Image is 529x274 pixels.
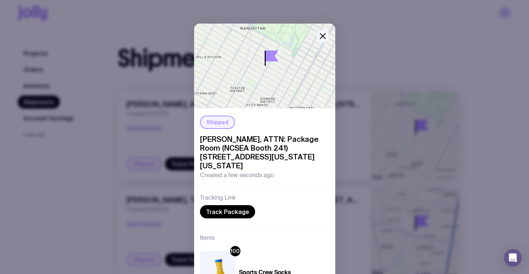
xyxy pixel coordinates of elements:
div: Shipped [200,116,235,129]
h3: Items [200,233,215,242]
div: 100 [230,246,240,256]
h3: Tracking Link [200,194,236,201]
span: Created a few seconds ago [200,172,274,179]
span: [PERSON_NAME], ATTN: Package Room (NCSEA Booth 241) [STREET_ADDRESS][US_STATE][US_STATE] [200,135,329,170]
a: Track Package [200,205,255,218]
img: staticmap [194,24,335,108]
div: Open Intercom Messenger [504,249,522,267]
